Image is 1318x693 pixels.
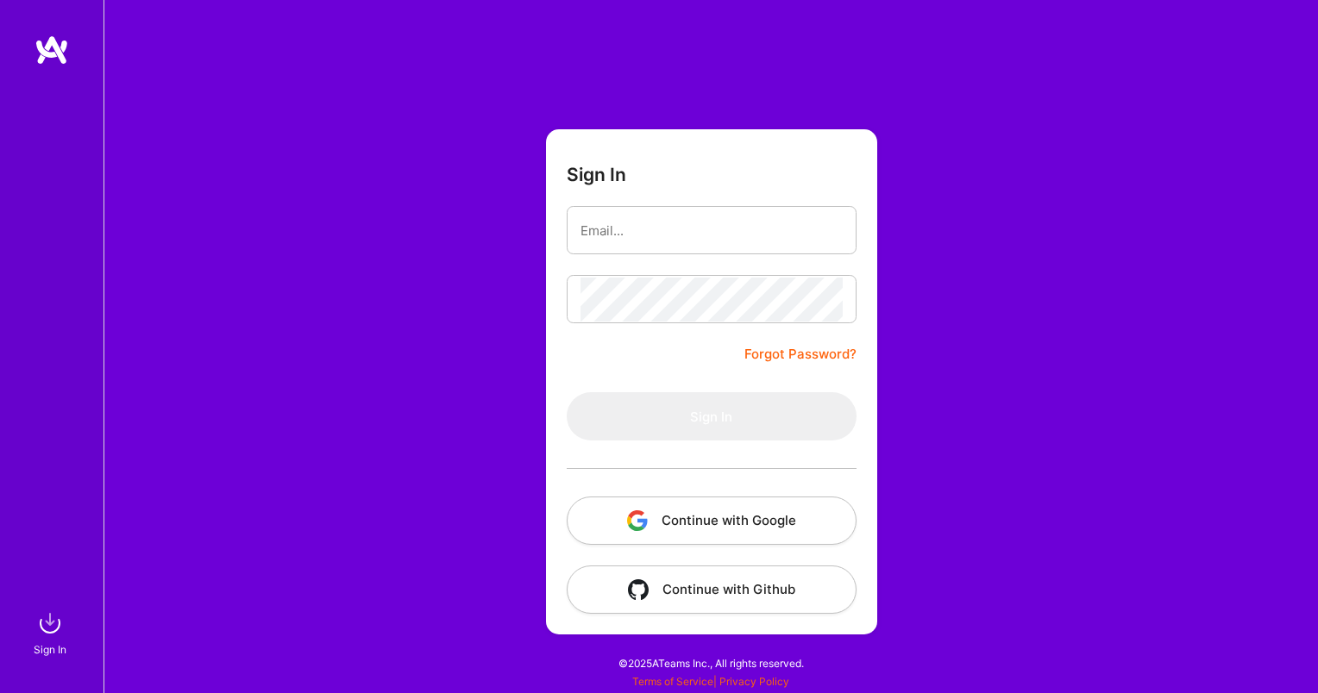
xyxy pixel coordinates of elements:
[567,565,857,614] button: Continue with Github
[627,510,648,531] img: icon
[628,579,649,600] img: icon
[33,606,67,640] img: sign in
[632,675,789,688] span: |
[567,164,626,185] h3: Sign In
[719,675,789,688] a: Privacy Policy
[632,675,713,688] a: Terms of Service
[744,344,857,365] a: Forgot Password?
[581,209,843,253] input: Email...
[35,34,69,66] img: logo
[104,641,1318,684] div: © 2025 ATeams Inc., All rights reserved.
[567,496,857,545] button: Continue with Google
[567,392,857,440] button: Sign In
[36,606,67,659] a: sign inSign In
[34,640,66,659] div: Sign In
